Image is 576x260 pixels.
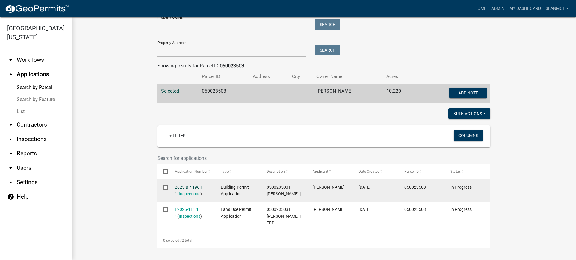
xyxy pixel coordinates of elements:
span: Add Note [458,91,478,95]
button: Search [315,19,340,30]
span: 050023503 [404,207,426,212]
a: Inspections [179,214,200,219]
i: arrow_drop_down [7,56,14,64]
span: 0 selected / [163,238,182,243]
th: City [289,70,313,84]
div: ( ) [175,206,209,220]
td: [PERSON_NAME] [313,84,383,104]
i: arrow_drop_down [7,179,14,186]
i: arrow_drop_down [7,150,14,157]
datatable-header-cell: Description [261,164,307,179]
i: arrow_drop_down [7,136,14,143]
datatable-header-cell: Select [157,164,169,179]
span: Applicant [313,169,328,174]
span: Land Use Permit Application [221,207,251,219]
button: Add Note [449,88,487,98]
span: 08/08/2025 [358,207,371,212]
button: Bulk Actions [448,108,490,119]
i: arrow_drop_down [7,164,14,172]
datatable-header-cell: Application Number [169,164,215,179]
th: Owner Name [313,70,383,84]
span: 08/08/2025 [358,185,371,190]
button: Search [315,45,340,55]
span: 050023503 | ISAAC KELASH | [267,185,301,196]
div: 2 total [157,233,490,248]
span: 050023503 | ISAAC KELASH | TBD [267,207,301,226]
div: ( ) [175,184,209,198]
span: Description [267,169,285,174]
a: 2025-BP-196 1 1 [175,185,203,196]
span: Parcel ID [404,169,419,174]
span: Status [450,169,461,174]
th: Parcel ID [198,70,249,84]
i: help [7,193,14,200]
span: Date Created [358,169,379,174]
th: Address [249,70,289,84]
a: L2025-111 1 1 [175,207,199,219]
span: Ryan Kolb [313,185,345,190]
a: + Filter [165,130,190,141]
span: In Progress [450,185,472,190]
a: SeanMoe [543,3,571,14]
span: Type [221,169,229,174]
i: arrow_drop_down [7,121,14,128]
span: In Progress [450,207,472,212]
a: Admin [489,3,507,14]
datatable-header-cell: Applicant [307,164,353,179]
input: Search for applications [157,152,433,164]
a: Inspections [179,191,200,196]
a: Selected [161,88,179,94]
td: 050023503 [198,84,249,104]
span: Application Number [175,169,208,174]
span: 050023503 [404,185,426,190]
button: Columns [454,130,483,141]
span: Ryan Kolb [313,207,345,212]
td: 10.220 [383,84,418,104]
datatable-header-cell: Date Created [353,164,399,179]
datatable-header-cell: Status [445,164,490,179]
i: arrow_drop_up [7,71,14,78]
datatable-header-cell: Parcel ID [399,164,445,179]
a: Home [472,3,489,14]
a: My Dashboard [507,3,543,14]
strong: 050023503 [220,63,244,69]
th: Acres [383,70,418,84]
div: Showing results for Parcel ID: [157,62,490,70]
span: Building Permit Application [221,185,249,196]
datatable-header-cell: Type [215,164,261,179]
